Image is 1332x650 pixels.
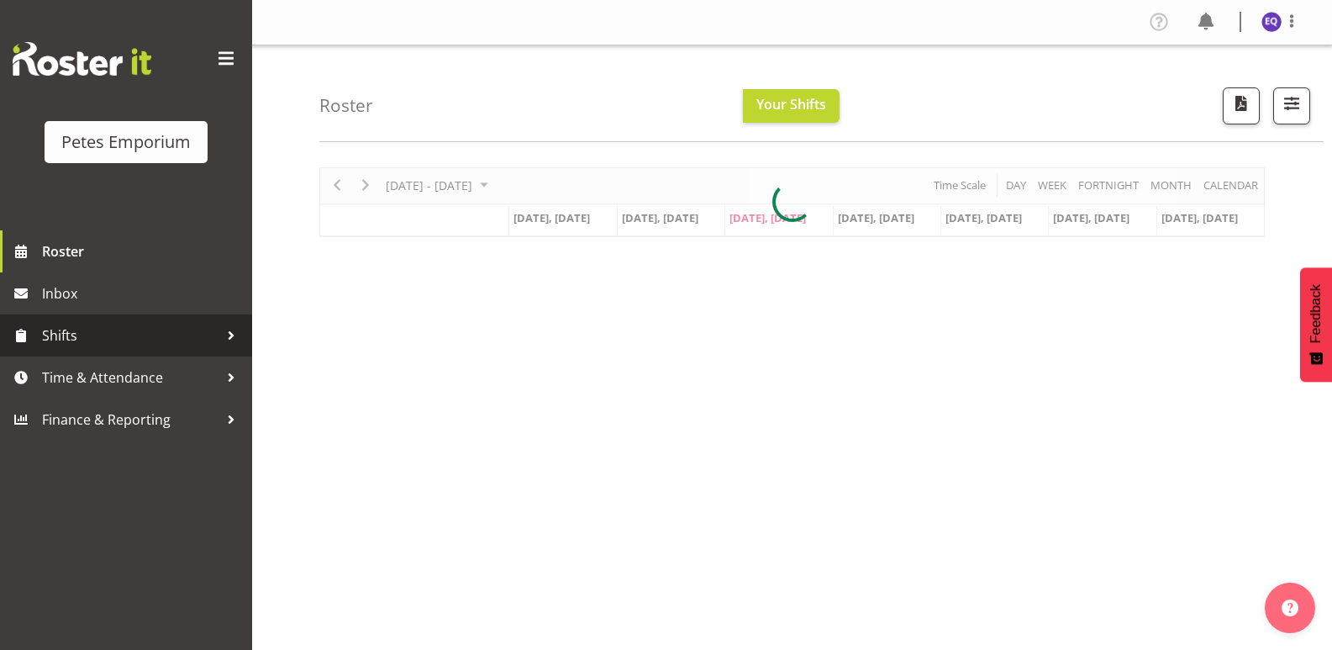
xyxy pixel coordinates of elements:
span: Shifts [42,323,218,348]
button: Download a PDF of the roster according to the set date range. [1223,87,1260,124]
img: esperanza-querido10799.jpg [1261,12,1282,32]
span: Roster [42,239,244,264]
h4: Roster [319,96,373,115]
img: help-xxl-2.png [1282,600,1298,616]
button: Filter Shifts [1273,87,1310,124]
button: Feedback - Show survey [1300,267,1332,382]
span: Feedback [1308,284,1324,343]
img: Rosterit website logo [13,42,151,76]
span: Inbox [42,281,244,306]
span: Your Shifts [756,95,826,114]
span: Time & Attendance [42,365,218,390]
div: Petes Emporium [61,129,191,155]
span: Finance & Reporting [42,407,218,432]
button: Your Shifts [743,89,840,123]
